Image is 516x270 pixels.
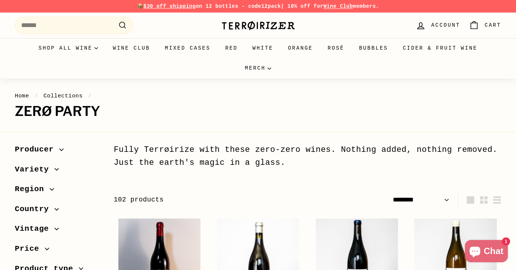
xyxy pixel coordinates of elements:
a: Account [411,14,465,36]
p: 📦 on 12 bottles - code | 10% off for members. [15,2,501,10]
span: $30 off shipping [144,3,196,9]
button: Country [15,201,102,221]
a: Cider & Fruit Wine [395,38,485,58]
button: Producer [15,141,102,161]
span: Cart [485,21,501,29]
span: Variety [15,163,54,176]
h1: Zerø Party [15,104,501,119]
strong: 12pack [261,3,281,9]
button: Region [15,181,102,201]
a: White [245,38,281,58]
button: Variety [15,161,102,181]
summary: Merch [237,58,279,78]
inbox-online-store-chat: Shopify online store chat [463,240,510,264]
div: Fully Terrøirize with these zero-zero wines. Nothing added, nothing removed. Just the earth's mag... [114,143,501,169]
button: Price [15,241,102,261]
span: / [86,93,94,99]
a: Wine Club [323,3,353,9]
a: Bubbles [352,38,395,58]
span: Producer [15,143,59,156]
nav: breadcrumbs [15,91,501,100]
a: Rosé [320,38,352,58]
span: Vintage [15,223,54,235]
span: Price [15,243,45,255]
span: Country [15,203,54,216]
div: 102 products [114,194,307,205]
a: Mixed Cases [158,38,218,58]
a: Wine Club [105,38,158,58]
button: Vintage [15,221,102,241]
summary: Shop all wine [31,38,105,58]
span: Account [431,21,460,29]
span: / [33,93,40,99]
a: Collections [43,93,82,99]
a: Home [15,93,29,99]
a: Orange [281,38,320,58]
a: Red [218,38,245,58]
span: Region [15,183,50,196]
a: Cart [465,14,506,36]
